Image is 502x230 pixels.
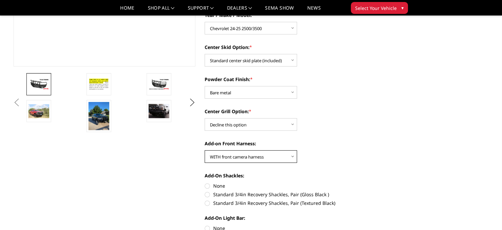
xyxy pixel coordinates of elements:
[205,44,387,51] label: Center Skid Option:
[28,104,49,118] img: T2 Series - Extreme Front Bumper (receiver or winch)
[187,98,197,108] button: Next
[265,6,294,15] a: SEMA Show
[28,78,49,90] img: T2 Series - Extreme Front Bumper (receiver or winch)
[88,77,109,91] img: T2 Series - Extreme Front Bumper (receiver or winch)
[355,5,397,12] span: Select Your Vehicle
[149,104,169,118] img: T2 Series - Extreme Front Bumper (receiver or winch)
[351,2,408,14] button: Select Your Vehicle
[12,98,22,108] button: Previous
[149,78,169,90] img: T2 Series - Extreme Front Bumper (receiver or winch)
[88,102,109,130] img: T2 Series - Extreme Front Bumper (receiver or winch)
[148,6,175,15] a: shop all
[205,191,387,198] label: Standard 3/4in Recovery Shackles, Pair (Gloss Black )
[188,6,214,15] a: Support
[205,214,387,221] label: Add-On Light Bar:
[307,6,320,15] a: News
[205,182,387,189] label: None
[227,6,252,15] a: Dealers
[120,6,134,15] a: Home
[205,76,387,83] label: Powder Coat Finish:
[205,108,387,115] label: Center Grill Option:
[205,140,387,147] label: Add-on Front Harness:
[401,4,404,11] span: ▾
[205,200,387,207] label: Standard 3/4in Recovery Shackles, Pair (Textured Black)
[205,172,387,179] label: Add-On Shackles:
